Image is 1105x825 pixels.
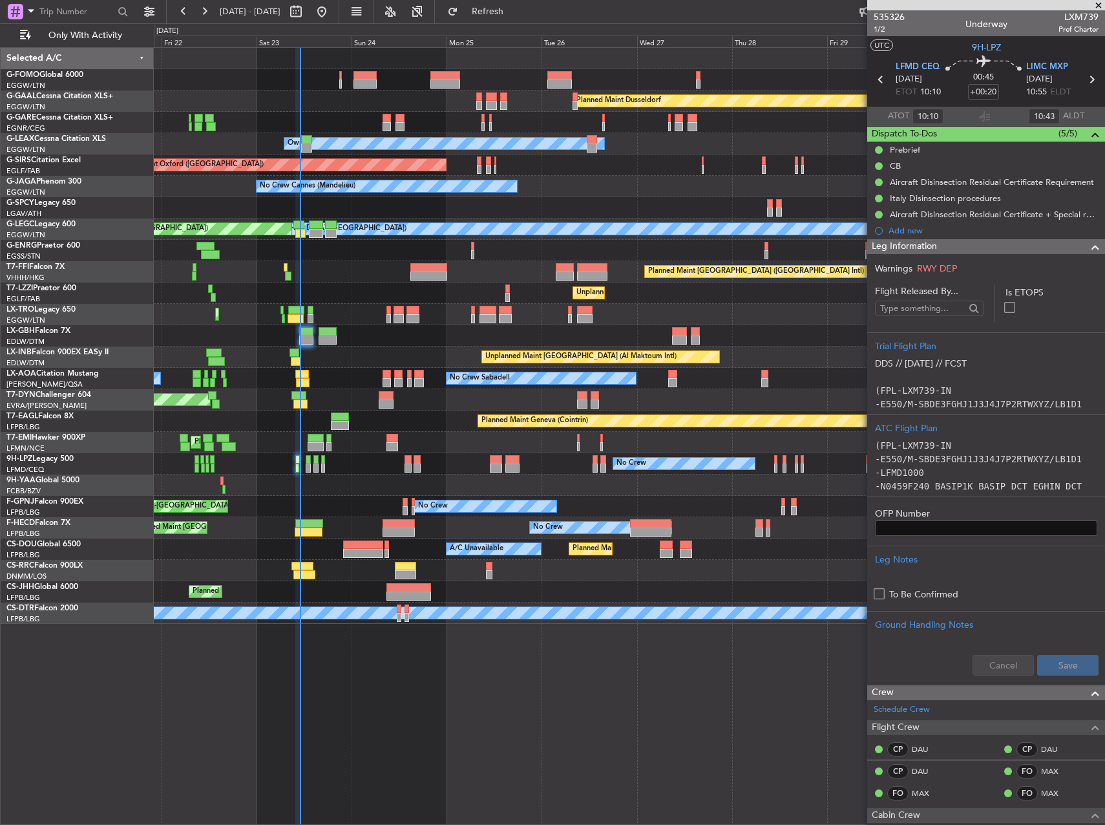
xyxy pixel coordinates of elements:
div: Mon 25 [447,36,542,47]
span: ETOT [896,86,917,99]
a: G-JAGAPhenom 300 [6,178,81,186]
a: G-ENRGPraetor 600 [6,242,80,250]
span: 9H-YAA [6,477,36,484]
div: Planned Maint [GEOGRAPHIC_DATA] ([GEOGRAPHIC_DATA]) [573,539,776,559]
input: --:-- [912,109,943,124]
span: LFMD CEQ [896,61,940,74]
span: 535326 [874,10,905,24]
div: No Crew [418,497,448,516]
div: Unplanned Maint Oxford ([GEOGRAPHIC_DATA]) [101,155,264,175]
a: EGGW/LTN [6,187,45,197]
span: Leg Information [872,239,937,254]
div: FO [887,786,909,800]
input: Type something... [880,299,965,318]
a: EVRA/[PERSON_NAME] [6,401,87,411]
span: T7-EMI [6,434,32,442]
a: LFMD/CEQ [6,465,44,475]
span: Refresh [461,7,515,16]
label: Is ETOPS [1005,286,1097,299]
span: 10:10 [920,86,941,99]
label: To Be Confirmed [889,588,958,601]
a: CS-DTRFalcon 2000 [6,605,78,612]
div: No Crew Sabadell [450,369,510,388]
span: G-ENRG [6,242,37,250]
a: EGGW/LTN [6,230,45,240]
a: MAX [912,787,941,799]
a: DAU [1041,744,1070,755]
span: F-GPNJ [6,498,34,506]
div: Planned Maint [GEOGRAPHIC_DATA] ([GEOGRAPHIC_DATA]) [193,582,396,601]
span: T7-EAGL [6,412,38,420]
span: Only With Activity [34,31,136,40]
input: --:-- [1029,109,1060,124]
div: Tue 26 [542,36,637,47]
span: F-HECD [6,519,35,527]
div: A/C Unavailable [450,539,503,559]
span: CS-JHH [6,583,34,591]
span: [DATE] [896,73,922,86]
span: LXM739 [1058,10,1099,24]
div: Italy Disinsection procedures [890,193,1001,204]
a: LFPB/LBG [6,529,40,539]
a: EGGW/LTN [6,316,45,325]
a: G-LEAXCessna Citation XLS [6,135,106,143]
label: OFP Number [875,507,1097,520]
div: [DATE] [156,26,178,37]
a: VHHH/HKG [6,273,45,283]
span: T7-FFI [6,263,29,271]
a: CS-DOUGlobal 6500 [6,541,81,548]
a: CS-JHHGlobal 6000 [6,583,78,591]
a: F-HECDFalcon 7X [6,519,70,527]
a: MAX [1041,787,1070,799]
code: -LFMD1000 [875,467,924,478]
div: Aircraft Disinsection Residual Certificate + Special request [890,209,1099,220]
a: EGSS/STN [6,252,41,261]
code: (FPL-LXM739-IN [875,440,951,451]
div: Fri 22 [162,36,257,47]
span: ATOT [888,110,909,123]
span: CS-DOU [6,541,37,548]
span: Dispatch To-Dos [872,127,937,142]
a: LFMN/NCE [6,444,45,453]
span: G-GARE [6,114,36,122]
a: EDLW/DTM [6,358,45,368]
a: G-GARECessna Citation XLS+ [6,114,113,122]
span: Crew [872,685,894,700]
span: Flight Crew [872,720,920,735]
span: [DATE] - [DATE] [220,6,280,17]
a: T7-LZZIPraetor 600 [6,284,76,292]
div: Ground Handling Notes [875,618,1097,632]
a: T7-FFIFalcon 7X [6,263,65,271]
div: Planned Maint [PERSON_NAME] [195,433,302,452]
a: DAU [912,766,941,777]
div: Trial Flight Plan [875,339,1097,353]
span: LX-INB [6,348,32,356]
a: EDLW/DTM [6,337,45,347]
a: EGGW/LTN [6,102,45,112]
span: G-SIRS [6,156,31,164]
p: DDS // [DATE] // FCST [875,357,1097,370]
div: No Crew [616,454,646,473]
button: UTC [870,39,893,51]
span: ALDT [1063,110,1084,123]
div: Add new [889,225,1099,236]
span: 9H-LPZ [6,455,32,463]
span: CS-DTR [6,605,34,612]
a: LFPB/LBG [6,508,40,517]
button: Refresh [441,1,519,22]
div: Warnings [867,262,1105,275]
a: LFPB/LBG [6,550,40,560]
div: Owner [288,134,310,153]
a: [PERSON_NAME]/QSA [6,380,83,389]
a: LGAV/ATH [6,209,41,219]
div: Thu 28 [732,36,827,47]
a: G-SIRSCitation Excel [6,156,81,164]
div: Aircraft Disinsection Residual Certificate Requirement [890,177,1094,187]
span: LX-GBH [6,327,35,335]
span: (5/5) [1058,127,1077,140]
span: LIMC MXP [1026,61,1068,74]
code: (FPL-LXM739-IN [875,385,951,396]
a: G-GAALCessna Citation XLS+ [6,92,113,100]
div: CP [887,764,909,778]
span: G-LEGC [6,220,34,228]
